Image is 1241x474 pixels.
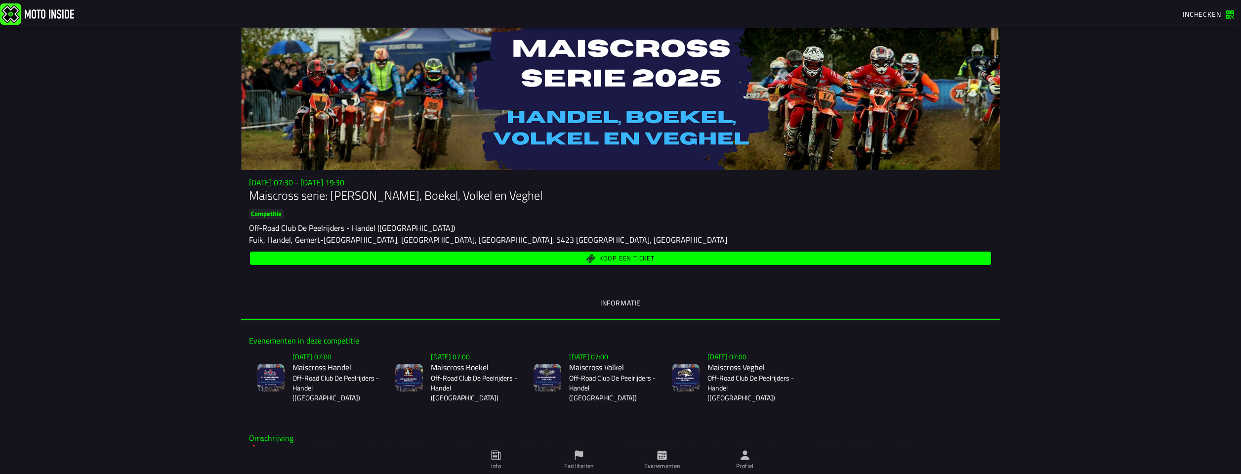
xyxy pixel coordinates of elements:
h2: Maiscross Volkel [569,363,656,372]
ion-label: Evenementen [644,462,680,471]
p: Off-Road Club De Peelrijders - Handel ([GEOGRAPHIC_DATA]) [569,374,656,403]
span: Inchecken [1183,9,1221,19]
img: event-image [534,364,561,391]
ion-text: Competitie [251,209,282,218]
img: event-image [257,364,285,391]
ion-text: [DATE] 07:00 [431,351,470,362]
h2: Maiscross Boekel [431,363,518,372]
p: Off-Road Club De Peelrijders - Handel ([GEOGRAPHIC_DATA]) [431,374,518,403]
ion-text: Off-Road Club De Peelrijders - Handel ([GEOGRAPHIC_DATA]) [249,222,455,234]
p: Off-Road Club De Peelrijders - Handel ([GEOGRAPHIC_DATA]) [292,374,379,403]
a: Inchecken [1178,5,1239,22]
h3: [DATE] 07:30 - [DATE] 19:30 [249,178,992,187]
ion-text: [DATE] 07:00 [569,351,608,362]
span: Koop een ticket [599,255,655,261]
ion-label: Profiel [736,462,754,471]
ion-text: [DATE] 07:00 [292,351,331,362]
ion-text: [DATE] 07:00 [707,351,746,362]
h3: Evenementen in deze competitie [249,336,992,345]
img: event-image [395,364,423,391]
h2: Maiscross Handel [292,363,379,372]
ion-label: Faciliteiten [564,462,593,471]
h1: Maiscross serie: [PERSON_NAME], Boekel, Volkel en Veghel [249,187,992,203]
ion-text: Fuik, Handel, Gemert-[GEOGRAPHIC_DATA], [GEOGRAPHIC_DATA], [GEOGRAPHIC_DATA], 5423 [GEOGRAPHIC_DA... [249,234,727,246]
p: Off-Road Club De Peelrijders - Handel ([GEOGRAPHIC_DATA]) [707,374,794,403]
img: event-image [672,364,700,391]
h2: Maiscross Veghel [707,363,794,372]
h3: Omschrijving [249,433,992,443]
ion-label: Info [491,462,501,471]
